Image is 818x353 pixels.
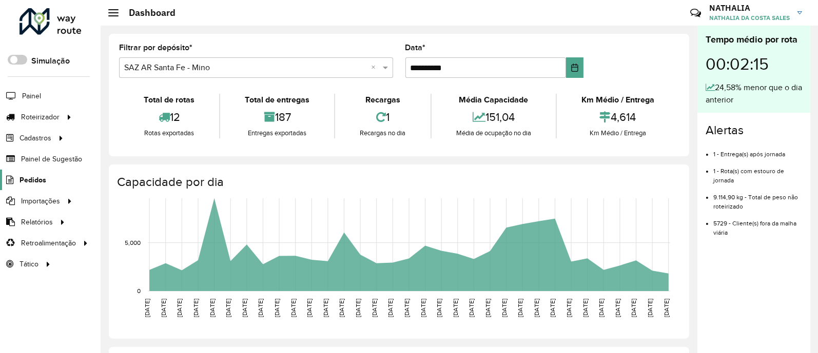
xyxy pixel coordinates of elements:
div: 4,614 [559,106,676,128]
text: [DATE] [290,299,297,317]
div: 187 [223,106,332,128]
text: [DATE] [225,299,231,317]
text: [DATE] [631,299,637,317]
span: Painel de Sugestão [21,154,82,164]
text: [DATE] [452,299,459,317]
text: [DATE] [517,299,523,317]
li: 9.114,90 kg - Total de peso não roteirizado [713,185,802,211]
text: [DATE] [339,299,345,317]
span: Cadastros [20,133,51,143]
div: 00:02:15 [706,47,802,81]
div: Recargas no dia [338,128,427,138]
text: [DATE] [322,299,329,317]
label: Filtrar por depósito [119,41,192,54]
div: Km Médio / Entrega [559,128,676,138]
text: [DATE] [420,299,426,317]
h4: Capacidade por dia [117,175,679,190]
li: 1 - Entrega(s) após jornada [713,142,802,159]
span: NATHALIA DA COSTA SALES [709,13,790,23]
text: [DATE] [403,299,410,317]
text: [DATE] [176,299,183,317]
text: [DATE] [582,299,589,317]
li: 5729 - Cliente(s) fora da malha viária [713,211,802,237]
span: Painel [22,91,41,101]
text: 0 [137,287,141,294]
li: 1 - Rota(s) com estouro de jornada [713,159,802,185]
span: Relatórios [21,217,53,227]
span: Roteirizador [21,112,60,122]
text: 5,000 [125,239,141,246]
text: [DATE] [160,299,167,317]
span: Pedidos [20,175,46,185]
button: Choose Date [566,57,583,78]
text: [DATE] [436,299,442,317]
h2: Dashboard [119,7,176,18]
label: Simulação [31,55,70,67]
div: Total de entregas [223,94,332,106]
text: [DATE] [306,299,313,317]
text: [DATE] [355,299,361,317]
label: Data [405,41,426,54]
text: [DATE] [241,299,248,317]
text: [DATE] [533,299,540,317]
text: [DATE] [468,299,475,317]
text: [DATE] [647,299,653,317]
div: 1 [338,106,427,128]
div: 12 [122,106,217,128]
span: Tático [20,259,38,269]
div: Km Médio / Entrega [559,94,676,106]
h3: NATHALIA [709,3,790,13]
text: [DATE] [387,299,394,317]
text: [DATE] [192,299,199,317]
text: [DATE] [501,299,508,317]
text: [DATE] [663,299,670,317]
h4: Alertas [706,123,802,138]
text: [DATE] [598,299,605,317]
text: [DATE] [257,299,264,317]
span: Retroalimentação [21,238,76,248]
div: 24,58% menor que o dia anterior [706,81,802,106]
text: [DATE] [614,299,621,317]
div: Recargas [338,94,427,106]
text: [DATE] [209,299,216,317]
div: Rotas exportadas [122,128,217,138]
span: Importações [21,196,60,206]
text: [DATE] [371,299,378,317]
span: Clear all [372,61,380,74]
div: Total de rotas [122,94,217,106]
a: Contato Rápido [685,2,707,24]
div: 151,04 [434,106,553,128]
text: [DATE] [566,299,572,317]
text: [DATE] [484,299,491,317]
div: Entregas exportadas [223,128,332,138]
text: [DATE] [550,299,556,317]
text: [DATE] [144,299,150,317]
div: Média Capacidade [434,94,553,106]
text: [DATE] [274,299,280,317]
div: Tempo médio por rota [706,33,802,47]
div: Média de ocupação no dia [434,128,553,138]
